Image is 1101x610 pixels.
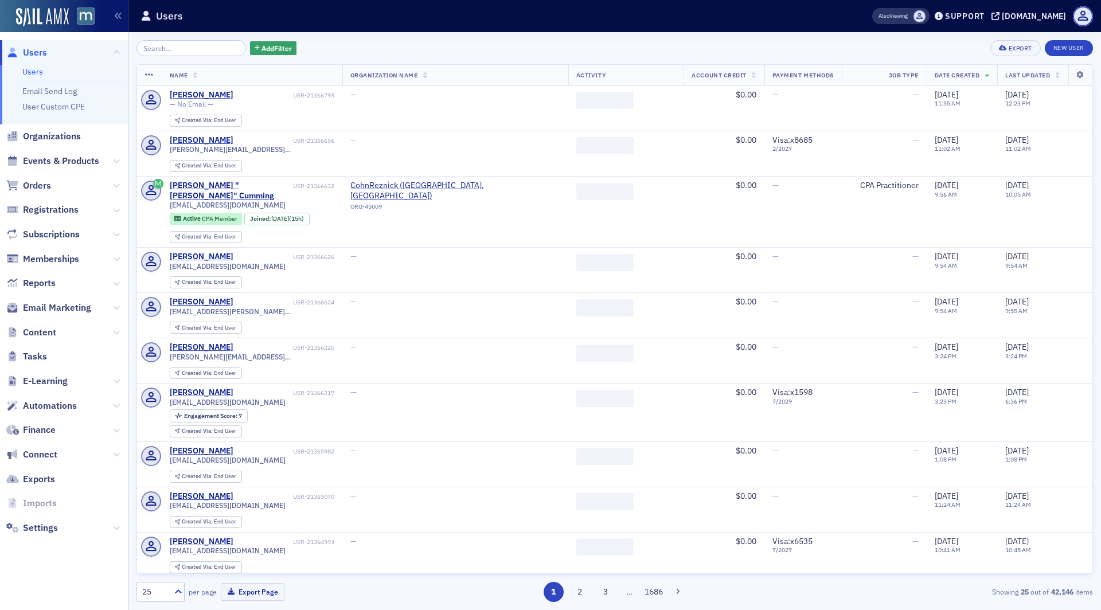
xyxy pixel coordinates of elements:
[23,375,68,388] span: E-Learning
[772,71,834,79] span: Payment Methods
[235,137,334,144] div: USR-21366656
[1005,89,1029,100] span: [DATE]
[6,253,79,265] a: Memberships
[736,342,756,352] span: $0.00
[1005,190,1031,198] time: 10:05 AM
[170,446,233,456] a: [PERSON_NAME]
[935,500,961,509] time: 11:24 AM
[250,41,297,56] button: AddFilter
[182,428,236,435] div: End User
[182,118,236,124] div: End User
[182,427,214,435] span: Created Via :
[1005,296,1029,307] span: [DATE]
[772,251,779,261] span: —
[170,145,334,154] span: [PERSON_NAME][EMAIL_ADDRESS][DOMAIN_NAME]
[182,279,236,286] div: End User
[170,71,188,79] span: Name
[170,561,242,573] div: Created Via: End User
[912,491,919,501] span: —
[250,215,272,222] span: Joined :
[142,586,167,598] div: 25
[935,144,961,152] time: 11:02 AM
[16,8,69,26] img: SailAMX
[912,445,919,456] span: —
[235,448,334,455] div: USR-21365982
[1005,144,1031,152] time: 11:02 AM
[736,296,756,307] span: $0.00
[170,471,242,483] div: Created Via: End User
[935,397,956,405] time: 3:23 PM
[182,163,236,169] div: End User
[182,518,214,525] span: Created Via :
[935,536,958,546] span: [DATE]
[170,307,334,316] span: [EMAIL_ADDRESS][PERSON_NAME][DOMAIN_NAME]
[23,448,57,461] span: Connect
[772,398,834,405] span: 7 / 2029
[170,491,233,502] div: [PERSON_NAME]
[350,135,357,145] span: —
[170,425,242,437] div: Created Via: End User
[23,179,51,192] span: Orders
[736,445,756,456] span: $0.00
[736,536,756,546] span: $0.00
[935,261,957,269] time: 9:54 AM
[782,586,1093,597] div: Showing out of items
[1009,45,1032,52] div: Export
[772,180,779,190] span: —
[6,228,80,241] a: Subscriptions
[772,445,779,456] span: —
[912,135,919,145] span: —
[182,324,214,331] span: Created Via :
[6,179,51,192] a: Orders
[23,497,57,510] span: Imports
[772,145,834,152] span: 2 / 2027
[6,448,57,461] a: Connect
[935,455,956,463] time: 1:08 PM
[170,262,286,271] span: [EMAIL_ADDRESS][DOMAIN_NAME]
[350,181,560,201] span: CohnReznick (Baltimore, MD)
[23,46,47,59] span: Users
[170,456,286,464] span: [EMAIL_ADDRESS][DOMAIN_NAME]
[576,71,606,79] span: Activity
[170,231,242,243] div: Created Via: End User
[736,251,756,261] span: $0.00
[736,180,756,190] span: $0.00
[350,89,357,100] span: —
[170,398,286,406] span: [EMAIL_ADDRESS][DOMAIN_NAME]
[350,71,418,79] span: Organization Name
[772,491,779,501] span: —
[170,409,248,422] div: Engagement Score: 7
[1005,455,1027,463] time: 1:08 PM
[935,190,957,198] time: 9:56 AM
[170,135,233,146] div: [PERSON_NAME]
[170,501,286,510] span: [EMAIL_ADDRESS][DOMAIN_NAME]
[912,296,919,307] span: —
[1005,500,1031,509] time: 11:24 AM
[350,181,560,201] a: CohnReznick ([GEOGRAPHIC_DATA], [GEOGRAPHIC_DATA])
[170,388,233,398] a: [PERSON_NAME]
[596,582,616,602] button: 3
[772,387,813,397] span: Visa : x1598
[350,342,357,352] span: —
[182,563,214,570] span: Created Via :
[772,135,813,145] span: Visa : x8685
[772,89,779,100] span: —
[576,538,634,556] span: ‌
[622,586,638,597] span: …
[736,491,756,501] span: $0.00
[170,90,233,100] div: [PERSON_NAME]
[170,297,233,307] div: [PERSON_NAME]
[235,493,334,500] div: USR-21365070
[6,473,55,486] a: Exports
[170,213,243,225] div: Active: Active: CPA Member
[170,342,233,353] a: [PERSON_NAME]
[990,40,1040,56] button: Export
[6,350,47,363] a: Tasks
[23,277,56,290] span: Reports
[935,307,957,315] time: 9:54 AM
[244,213,310,225] div: Joined: 2025-10-10 00:00:00
[170,100,213,108] span: — No Email —
[935,180,958,190] span: [DATE]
